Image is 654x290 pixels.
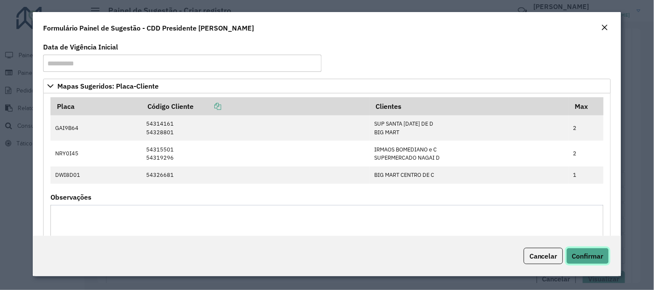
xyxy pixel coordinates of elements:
button: Confirmar [566,248,609,264]
a: Mapas Sugeridos: Placa-Cliente [43,79,611,93]
em: Fechar [601,24,608,31]
label: Observações [50,192,91,202]
td: 54315501 54319296 [141,141,370,166]
td: 1 [569,167,604,184]
div: Mapas Sugeridos: Placa-Cliente [43,93,611,289]
td: SUP SANTA [DATE] DE D BIG MART [370,115,569,141]
a: Copiar [194,102,221,111]
td: 2 [569,141,604,166]
td: NRY0I45 [50,141,141,166]
th: Clientes [370,97,569,115]
button: Close [599,22,611,34]
td: DWI8D01 [50,167,141,184]
th: Código Cliente [141,97,370,115]
td: 2 [569,115,604,141]
span: Mapas Sugeridos: Placa-Cliente [57,83,159,89]
td: 54326681 [141,167,370,184]
th: Placa [50,97,141,115]
td: 54314161 54328801 [141,115,370,141]
label: Data de Vigência Inicial [43,42,118,52]
td: GAI9B64 [50,115,141,141]
th: Max [569,97,604,115]
td: BIG MART CENTRO DE C [370,167,569,184]
td: IRMAOS BOMEDIANO e C SUPERMERCADO NAGAI D [370,141,569,166]
button: Cancelar [524,248,563,264]
span: Cancelar [529,252,557,260]
span: Confirmar [572,252,604,260]
h4: Formulário Painel de Sugestão - CDD Presidente [PERSON_NAME] [43,23,254,33]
